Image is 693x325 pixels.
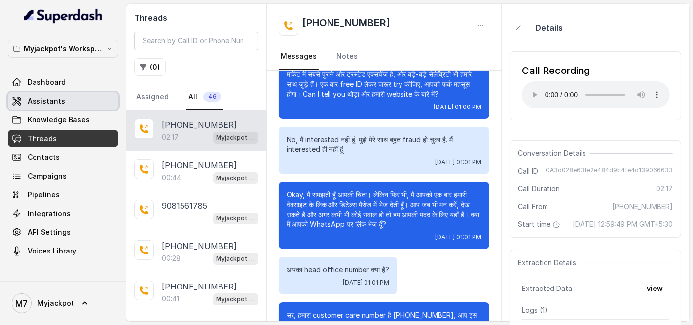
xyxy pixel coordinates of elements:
[434,103,481,111] span: [DATE] 01:00 PM
[28,77,66,87] span: Dashboard
[37,298,74,308] span: Myjackpot
[8,205,118,222] a: Integrations
[162,159,237,171] p: [PHONE_NUMBER]
[8,289,118,317] a: Myjackpot
[216,173,255,183] p: Myjackpot agent
[162,200,207,212] p: 9081561785
[435,233,481,241] span: [DATE] 01:01 PM
[24,8,103,24] img: light.svg
[28,134,57,144] span: Threads
[8,40,118,58] button: Myjackpot's Workspace
[162,294,179,304] p: 00:41
[8,186,118,204] a: Pipelines
[518,166,538,176] span: Call ID
[518,202,548,212] span: Call From
[162,281,237,292] p: [PHONE_NUMBER]
[28,246,76,256] span: Voices Library
[28,152,60,162] span: Contacts
[612,202,673,212] span: [PHONE_NUMBER]
[28,190,60,200] span: Pipelines
[546,166,673,176] span: CA3d028e63fe2e484d9b4fe4d139066633
[343,279,389,287] span: [DATE] 01:01 PM
[287,190,481,229] p: Okay, मैं समझती हूँ आपकी चिंता। लेकिन फिर भी, मैं आपको एक बार हमारी वेबसाइट के लिंक और डिटेल्स मै...
[287,135,481,154] p: No, मैं interested नहीं हूं. मुझे मेरे साथ बहुत fraud हो चुका है. मैं interested ही नहीं हूं.
[279,43,319,70] a: Messages
[16,298,28,309] text: M7
[216,254,255,264] p: Myjackpot agent
[8,148,118,166] a: Contacts
[573,219,673,229] span: [DATE] 12:59:49 PM GMT+5:30
[186,84,223,110] a: All46
[162,132,179,142] p: 02:17
[8,223,118,241] a: API Settings
[518,184,560,194] span: Call Duration
[24,43,103,55] p: Myjackpot's Workspace
[134,32,258,50] input: Search by Call ID or Phone Number
[28,209,71,218] span: Integrations
[656,184,673,194] span: 02:17
[522,64,670,77] div: Call Recording
[522,284,572,293] span: Extracted Data
[435,158,481,166] span: [DATE] 01:01 PM
[216,133,255,143] p: Myjackpot agent
[334,43,360,70] a: Notes
[162,173,181,182] p: 00:44
[8,242,118,260] a: Voices Library
[279,43,489,70] nav: Tabs
[522,305,669,315] p: Logs ( 1 )
[203,92,221,102] span: 46
[522,81,670,108] audio: Your browser does not support the audio element.
[302,16,390,36] h2: [PHONE_NUMBER]
[134,12,258,24] h2: Threads
[518,258,580,268] span: Extraction Details
[535,22,563,34] p: Details
[162,253,181,263] p: 00:28
[641,280,669,297] button: view
[28,115,90,125] span: Knowledge Bases
[28,96,65,106] span: Assistants
[518,219,562,229] span: Start time
[28,227,71,237] span: API Settings
[162,119,237,131] p: [PHONE_NUMBER]
[8,167,118,185] a: Campaigns
[134,84,258,110] nav: Tabs
[8,73,118,91] a: Dashboard
[134,58,166,76] button: (0)
[216,214,255,223] p: Myjackpot agent
[287,265,389,275] p: आपका head office number क्या है?
[8,130,118,147] a: Threads
[216,294,255,304] p: Myjackpot agent
[134,84,171,110] a: Assigned
[8,92,118,110] a: Assistants
[162,240,237,252] p: [PHONE_NUMBER]
[28,171,67,181] span: Campaigns
[518,148,590,158] span: Conversation Details
[8,111,118,129] a: Knowledge Bases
